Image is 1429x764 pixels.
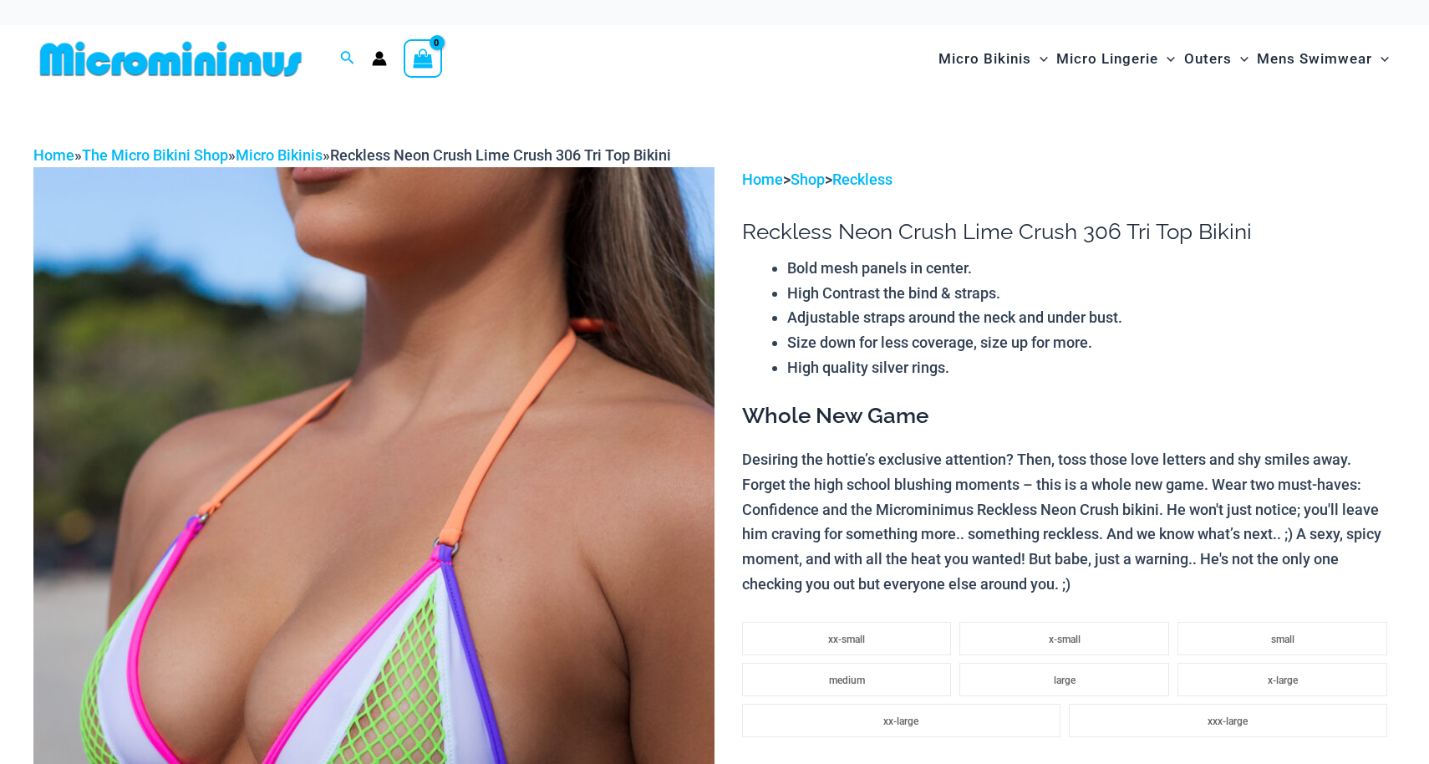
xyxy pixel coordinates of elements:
a: Search icon link [340,48,355,69]
li: small [1177,622,1387,655]
li: large [959,663,1169,696]
li: medium [742,663,952,696]
a: Account icon link [372,51,387,66]
h1: Reckless Neon Crush Lime Crush 306 Tri Top Bikini [742,219,1396,245]
a: View Shopping Cart, empty [404,39,442,78]
span: x-large [1268,675,1298,686]
span: xx-small [828,634,865,645]
span: Micro Lingerie [1056,38,1158,80]
p: > > [742,167,1396,192]
a: Mens SwimwearMenu ToggleMenu Toggle [1253,33,1393,84]
a: Reckless [832,171,892,188]
li: xx-large [742,704,1060,737]
span: Menu Toggle [1031,38,1048,80]
span: Mens Swimwear [1257,38,1372,80]
p: Desiring the hottie’s exclusive attention? Then, toss those love letters and shy smiles away. For... [742,447,1396,596]
li: xxx-large [1069,704,1387,737]
span: x-small [1049,634,1081,645]
img: MM SHOP LOGO FLAT [33,40,308,78]
span: Menu Toggle [1372,38,1389,80]
span: xxx-large [1208,716,1248,727]
span: large [1054,675,1076,686]
a: Micro LingerieMenu ToggleMenu Toggle [1052,33,1179,84]
span: Menu Toggle [1232,38,1248,80]
span: Reckless Neon Crush Lime Crush 306 Tri Top Bikini [330,146,671,164]
h3: Whole New Game [742,402,1396,430]
li: Adjustable straps around the neck and under bust. [787,305,1396,330]
span: small [1271,634,1294,645]
li: High quality silver rings. [787,355,1396,380]
li: x-small [959,622,1169,655]
li: x-large [1177,663,1387,696]
a: OutersMenu ToggleMenu Toggle [1180,33,1253,84]
span: Outers [1184,38,1232,80]
a: Home [742,171,783,188]
nav: Site Navigation [932,31,1396,87]
a: The Micro Bikini Shop [82,146,228,164]
a: Micro Bikinis [236,146,323,164]
span: » » » [33,146,671,164]
a: Home [33,146,74,164]
li: xx-small [742,622,952,655]
li: Bold mesh panels in center. [787,256,1396,281]
li: High Contrast the bind & straps. [787,281,1396,306]
span: medium [829,675,865,686]
span: Micro Bikinis [938,38,1031,80]
a: Micro BikinisMenu ToggleMenu Toggle [934,33,1052,84]
a: Shop [791,171,825,188]
span: Menu Toggle [1158,38,1175,80]
span: xx-large [883,716,918,727]
li: Size down for less coverage, size up for more. [787,330,1396,355]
